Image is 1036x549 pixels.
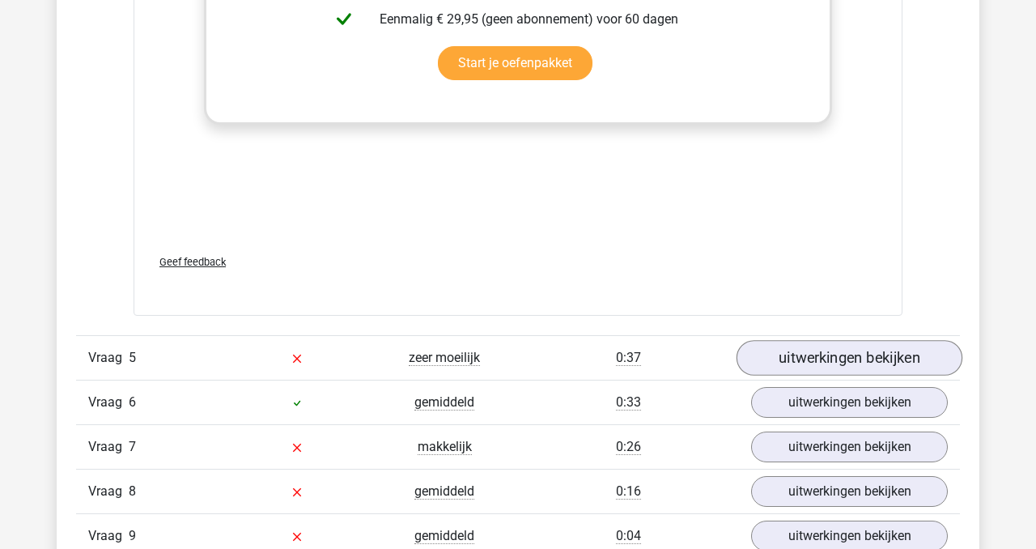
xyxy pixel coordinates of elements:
[737,340,962,376] a: uitwerkingen bekijken
[129,528,136,543] span: 9
[88,482,129,501] span: Vraag
[409,350,480,366] span: zeer moeilijk
[88,348,129,368] span: Vraag
[616,394,641,411] span: 0:33
[414,394,474,411] span: gemiddeld
[88,526,129,546] span: Vraag
[751,432,948,462] a: uitwerkingen bekijken
[418,439,472,455] span: makkelijk
[88,437,129,457] span: Vraag
[438,46,592,80] a: Start je oefenpakket
[751,476,948,507] a: uitwerkingen bekijken
[616,439,641,455] span: 0:26
[129,483,136,499] span: 8
[414,483,474,500] span: gemiddeld
[129,394,136,410] span: 6
[129,350,136,365] span: 5
[616,483,641,500] span: 0:16
[88,393,129,412] span: Vraag
[129,439,136,454] span: 7
[159,256,226,268] span: Geef feedback
[414,528,474,544] span: gemiddeld
[751,387,948,418] a: uitwerkingen bekijken
[616,350,641,366] span: 0:37
[616,528,641,544] span: 0:04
